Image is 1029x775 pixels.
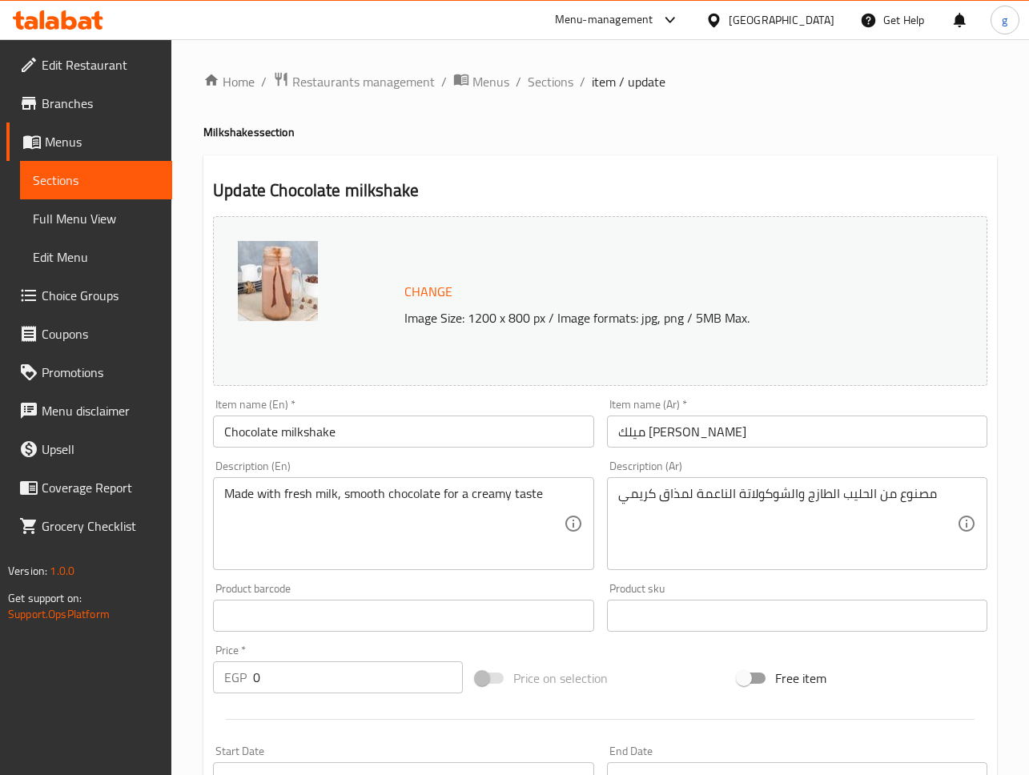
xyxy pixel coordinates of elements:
a: Coupons [6,315,172,353]
span: Restaurants management [292,72,435,91]
a: Support.OpsPlatform [8,604,110,624]
a: Full Menu View [20,199,172,238]
p: Image Size: 1200 x 800 px / Image formats: jpg, png / 5MB Max. [398,308,942,327]
span: item / update [592,72,665,91]
span: Free item [775,669,826,688]
input: Please enter product barcode [213,600,593,632]
div: [GEOGRAPHIC_DATA] [729,11,834,29]
h2: Update Chocolate milkshake [213,179,987,203]
span: Edit Restaurant [42,55,159,74]
input: Enter name Ar [607,416,987,448]
span: Edit Menu [33,247,159,267]
a: Branches [6,84,172,122]
li: / [261,72,267,91]
li: / [441,72,447,91]
a: Menu disclaimer [6,392,172,430]
span: Sections [33,171,159,190]
a: Choice Groups [6,276,172,315]
textarea: Made with fresh milk, smooth chocolate for a creamy taste [224,486,563,562]
p: EGP [224,668,247,687]
span: Get support on: [8,588,82,608]
span: Coverage Report [42,478,159,497]
div: Menu-management [555,10,653,30]
a: Sections [528,72,573,91]
li: / [516,72,521,91]
a: Restaurants management [273,71,435,92]
img: Chocolate_Milkshake_4638478604906376519.jpg [238,241,318,321]
h4: Milkshakes section [203,124,997,140]
span: Menus [45,132,159,151]
span: 1.0.0 [50,560,74,581]
button: Change [398,275,459,308]
a: Promotions [6,353,172,392]
span: Promotions [42,363,159,382]
span: Upsell [42,440,159,459]
span: Change [404,280,452,303]
a: Sections [20,161,172,199]
span: Menu disclaimer [42,401,159,420]
input: Please enter product sku [607,600,987,632]
span: g [1002,11,1007,29]
span: Version: [8,560,47,581]
a: Upsell [6,430,172,468]
span: Choice Groups [42,286,159,305]
a: Coverage Report [6,468,172,507]
textarea: مصنوع من الحليب الطازج والشوكولاتة الناعمة لمذاق كريمي [618,486,957,562]
span: Full Menu View [33,209,159,228]
span: Branches [42,94,159,113]
a: Grocery Checklist [6,507,172,545]
input: Enter name En [213,416,593,448]
span: Menus [472,72,509,91]
span: Coupons [42,324,159,343]
span: Grocery Checklist [42,516,159,536]
a: Menus [6,122,172,161]
li: / [580,72,585,91]
a: Edit Restaurant [6,46,172,84]
input: Please enter price [253,661,463,693]
nav: breadcrumb [203,71,997,92]
a: Edit Menu [20,238,172,276]
span: Price on selection [513,669,608,688]
a: Home [203,72,255,91]
a: Menus [453,71,509,92]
